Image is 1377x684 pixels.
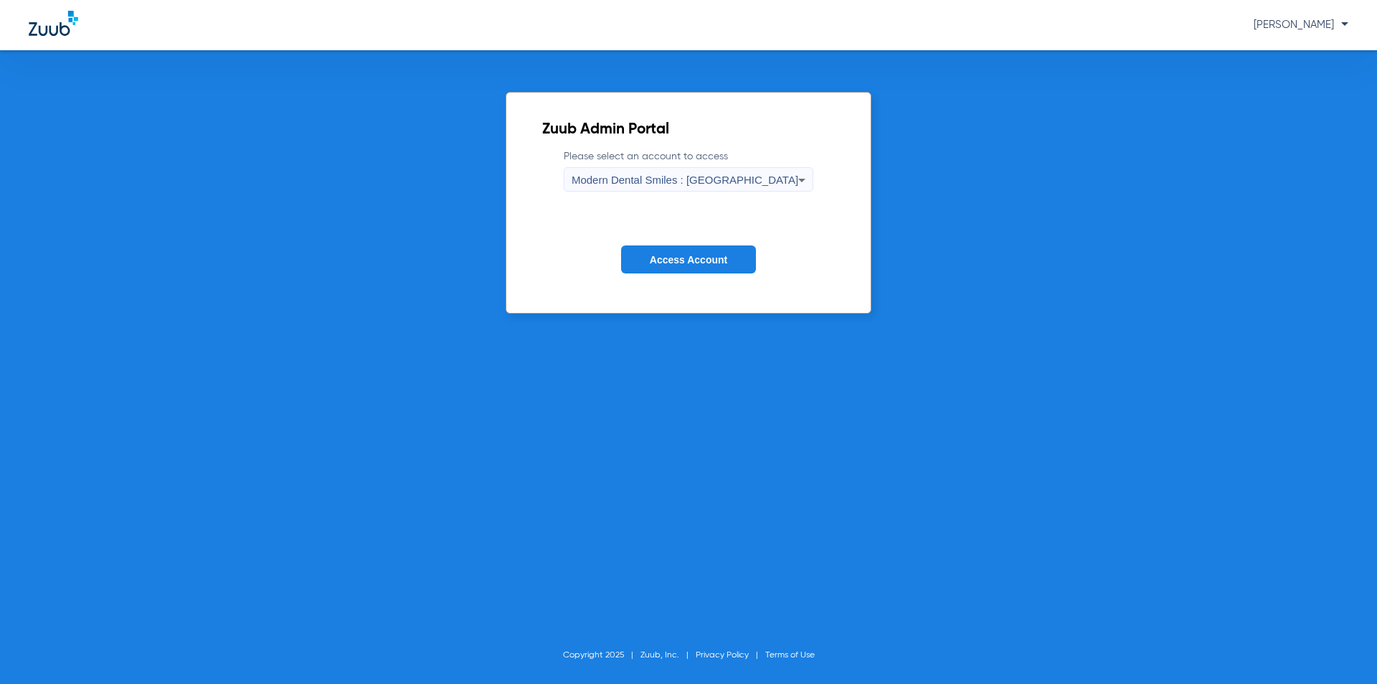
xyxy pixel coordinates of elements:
[640,648,696,662] li: Zuub, Inc.
[650,254,727,266] span: Access Account
[696,651,749,660] a: Privacy Policy
[29,11,78,36] img: Zuub Logo
[542,123,835,137] h2: Zuub Admin Portal
[572,174,798,186] span: Modern Dental Smiles : [GEOGRAPHIC_DATA]
[621,245,756,273] button: Access Account
[765,651,815,660] a: Terms of Use
[563,648,640,662] li: Copyright 2025
[564,149,813,192] label: Please select an account to access
[1254,19,1348,30] span: [PERSON_NAME]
